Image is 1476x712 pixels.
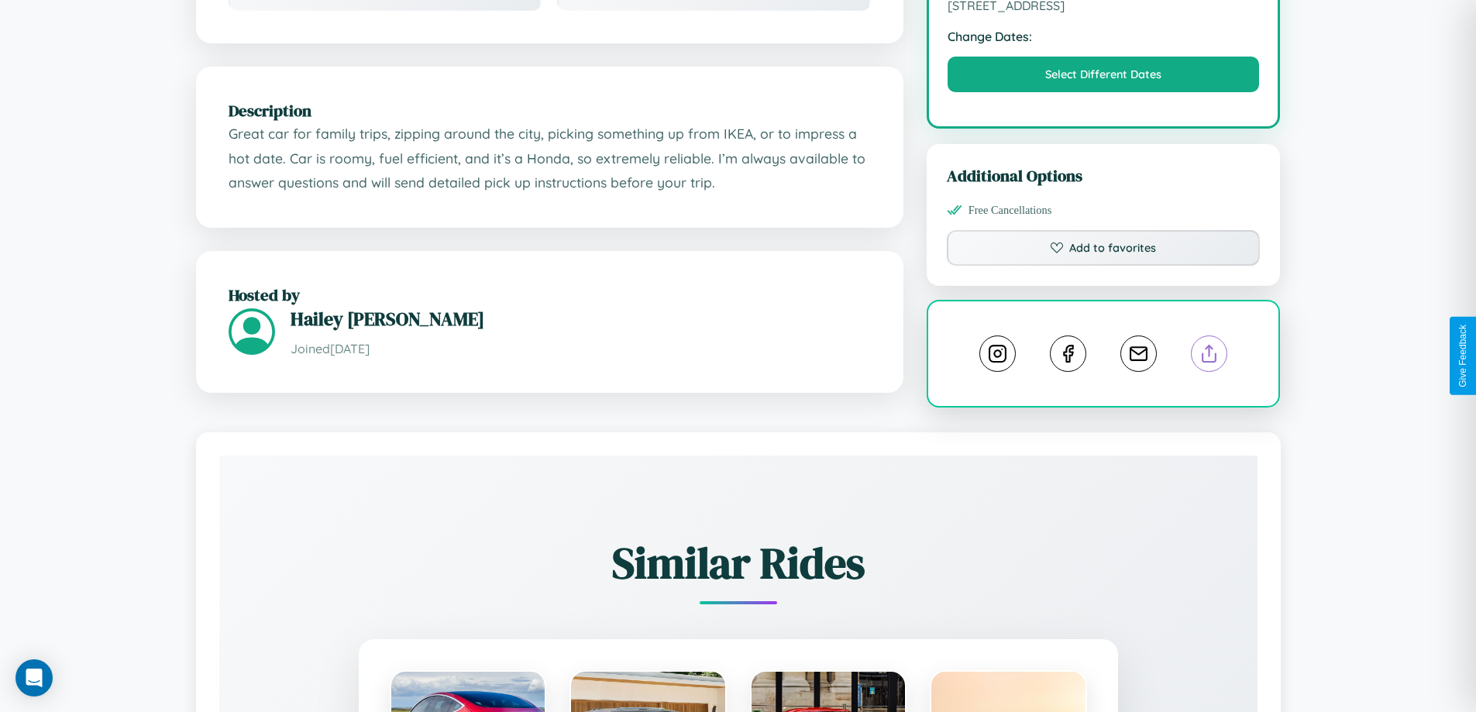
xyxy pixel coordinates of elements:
p: Joined [DATE] [291,338,871,360]
strong: Change Dates: [948,29,1260,44]
div: Open Intercom Messenger [15,659,53,697]
button: Select Different Dates [948,57,1260,92]
p: Great car for family trips, zipping around the city, picking something up from IKEA, or to impres... [229,122,871,195]
span: Free Cancellations [969,204,1052,217]
div: Give Feedback [1457,325,1468,387]
h3: Hailey [PERSON_NAME] [291,306,871,332]
h2: Description [229,99,871,122]
h2: Similar Rides [274,533,1203,593]
h3: Additional Options [947,164,1261,187]
button: Add to favorites [947,230,1261,266]
h2: Hosted by [229,284,871,306]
